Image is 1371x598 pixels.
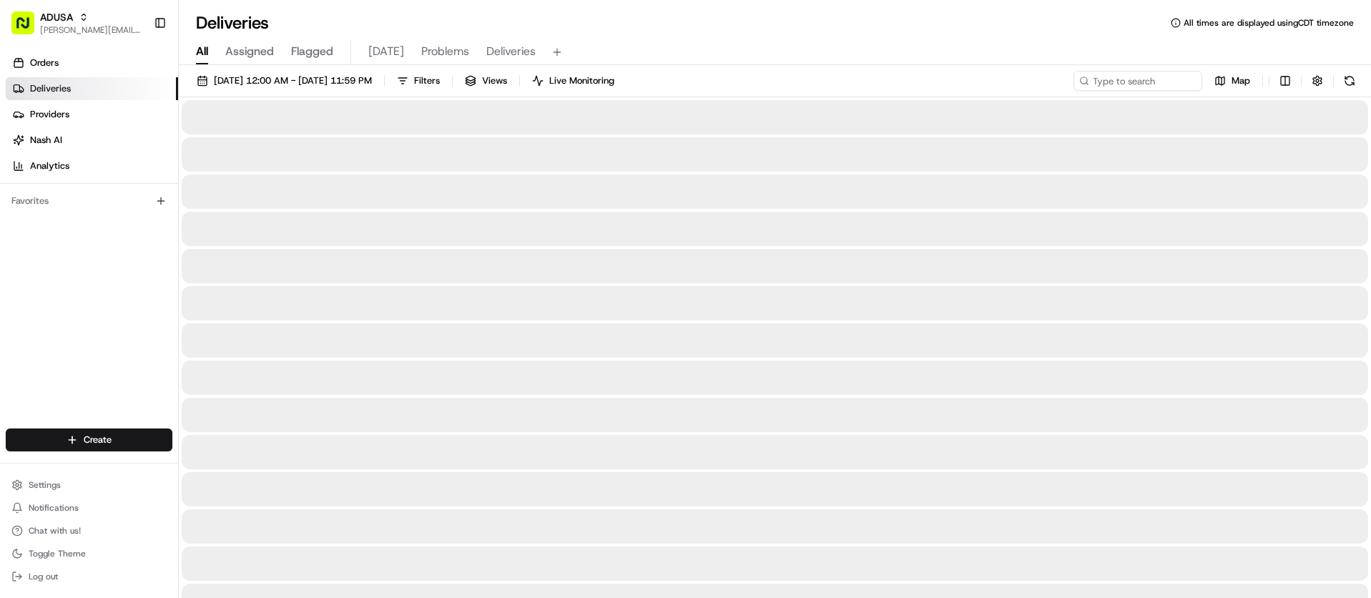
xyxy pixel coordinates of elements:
span: Chat with us! [29,525,81,536]
span: Filters [414,74,440,87]
a: Nash AI [6,129,178,152]
button: Refresh [1340,71,1360,91]
span: Problems [421,43,469,60]
span: [DATE] [368,43,404,60]
span: Deliveries [486,43,536,60]
button: ADUSA [40,10,73,24]
button: Log out [6,567,172,587]
button: Create [6,428,172,451]
span: All times are displayed using CDT timezone [1184,17,1354,29]
span: Orders [30,57,59,69]
span: Views [482,74,507,87]
a: Orders [6,52,178,74]
a: Providers [6,103,178,126]
button: Notifications [6,498,172,518]
span: Providers [30,108,69,121]
span: Live Monitoring [549,74,614,87]
span: Analytics [30,160,69,172]
button: Chat with us! [6,521,172,541]
span: Nash AI [30,134,62,147]
span: Flagged [291,43,333,60]
span: Assigned [225,43,274,60]
span: Map [1232,74,1250,87]
button: Toggle Theme [6,544,172,564]
button: ADUSA[PERSON_NAME][EMAIL_ADDRESS][PERSON_NAME][DOMAIN_NAME] [6,6,148,40]
button: Filters [390,71,446,91]
button: Map [1208,71,1257,91]
input: Type to search [1073,71,1202,91]
a: Deliveries [6,77,178,100]
span: Toggle Theme [29,548,86,559]
span: All [196,43,208,60]
button: Live Monitoring [526,71,621,91]
button: [DATE] 12:00 AM - [DATE] 11:59 PM [190,71,378,91]
span: Settings [29,479,61,491]
h1: Deliveries [196,11,269,34]
span: [DATE] 12:00 AM - [DATE] 11:59 PM [214,74,372,87]
span: Deliveries [30,82,71,95]
span: Create [84,433,112,446]
a: Analytics [6,155,178,177]
button: [PERSON_NAME][EMAIL_ADDRESS][PERSON_NAME][DOMAIN_NAME] [40,24,142,36]
div: Favorites [6,190,172,212]
button: Views [458,71,513,91]
span: Notifications [29,502,79,514]
span: Log out [29,571,58,582]
button: Settings [6,475,172,495]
